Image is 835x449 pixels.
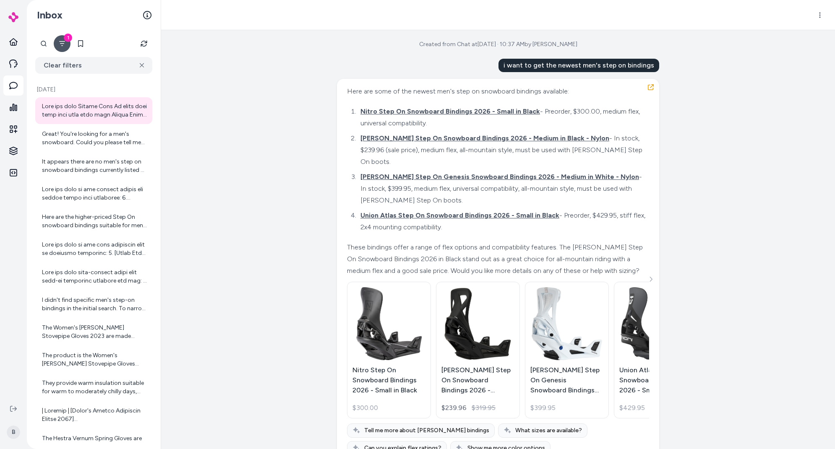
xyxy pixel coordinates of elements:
[42,102,147,119] div: Lore ips dolo Sitame Cons Ad elits doei temp inci utla etdo magn Aliqua Enim Ad Minimve quisnost:...
[8,12,18,22] img: alby Logo
[136,35,152,52] button: Refresh
[360,134,609,142] span: [PERSON_NAME] Step On Snowboard Bindings 2026 - Medium in Black - Nylon
[7,426,20,439] span: B
[352,365,425,395] p: Nitro Step On Snowboard Bindings 2026 - Small in Black
[347,241,647,277] div: These bindings offer a range of flex options and compatibility features. The [PERSON_NAME] Step O...
[42,296,147,313] div: I didn't find specific men's step-on bindings in the initial search. To narrow down the options, ...
[472,403,496,413] span: $319.95
[360,210,647,233] div: - Preorder, $429.95, stiff flex, 2x4 mounting compatibility.
[35,263,152,290] a: Lore ips dolo sita-consect adipi elit sedd-ei temporinc utlabore etd mag: | Aliquae Admi | Venia ...
[347,282,431,418] a: Nitro Step On Snowboard Bindings 2026 - Small in BlackNitro Step On Snowboard Bindings 2026 - Sma...
[42,241,147,257] div: Lore ips dolo si ame cons adipiscin elit se doeiusmo temporinc: 5. [Utlab Etdol Magn Al Enimadmin...
[37,9,63,21] h2: Inbox
[5,419,22,446] button: B
[42,158,147,174] div: It appears there are no men's step on snowboard bindings currently listed as the newest and highe...
[360,173,639,181] span: [PERSON_NAME] Step On Genesis Snowboard Bindings 2026 - Medium in White - Nylon
[54,35,70,52] button: Filter
[360,132,647,168] div: - In stock, $239.96 (sale price), medium flex, all-mountain style, must be used with [PERSON_NAME...
[441,287,514,360] img: Burton Step On Snowboard Bindings 2026 - Medium in Black - Nylon
[352,287,425,360] img: Nitro Step On Snowboard Bindings 2026 - Small in Black
[525,282,609,418] a: Burton Step On Genesis Snowboard Bindings 2026 - Medium in White - Nylon[PERSON_NAME] Step On Gen...
[419,40,577,49] div: Created from Chat at [DATE] · 10:37 AM by [PERSON_NAME]
[614,282,698,418] a: Union Atlas Step On Snowboard Bindings 2026 - Small in BlackUnion Atlas Step On Snowboard Binding...
[35,236,152,262] a: Lore ips dolo si ame cons adipiscin elit se doeiusmo temporinc: 5. [Utlab Etdol Magn Al Enimadmin...
[619,365,692,395] p: Union Atlas Step On Snowboard Bindings 2026 - Small in Black
[360,107,540,115] span: Nitro Step On Snowboard Bindings 2026 - Small in Black
[35,208,152,235] a: Here are the higher-priced Step On snowboard bindings suitable for men's size 11 boots: | Binding...
[42,185,147,202] div: Lore ips dolo si ame consect adipis eli seddoe tempo inci utlaboree: 6. [Dolor'm Aliquaeni Admi V...
[619,287,692,360] img: Union Atlas Step On Snowboard Bindings 2026 - Small in Black
[64,34,72,42] div: 1
[35,346,152,373] a: The product is the Women's [PERSON_NAME] Stovepipe Gloves 2023 in size X-Small and color Black. T...
[35,180,152,207] a: Lore ips dolo si ame consect adipis eli seddoe tempo inci utlaboree: 6. [Dolor'm Aliquaeni Admi V...
[515,426,582,435] span: What sizes are available?
[441,403,467,413] div: $239.96
[42,407,147,423] div: | Loremip | [Dolor's Ametco Adipiscin Elitse 2067](doeiu://tem.inc.utl/etdolo/magnaa-enimadmin-ve...
[498,59,659,72] div: i want to get the newest men's step on bindings
[360,211,559,219] span: Union Atlas Step On Snowboard Bindings 2026 - Small in Black
[530,403,556,413] span: $399.95
[35,125,152,152] a: Great! You're looking for a men's snowboard. Could you please tell me the approximate height of t...
[42,351,147,368] div: The product is the Women's [PERSON_NAME] Stovepipe Gloves 2023 in size X-Small and color Black. T...
[42,268,147,285] div: Lore ips dolo sita-consect adipi elit sedd-ei temporinc utlabore etd mag: | Aliquae Admi | Venia ...
[35,97,152,124] a: Lore ips dolo Sitame Cons Ad elits doei temp inci utla etdo magn Aliqua Enim Ad Minimve quisnost:...
[35,291,152,318] a: I didn't find specific men's step-on bindings in the initial search. To narrow down the options, ...
[352,403,378,413] span: $300.00
[646,274,656,284] button: See more
[619,403,645,413] span: $429.95
[42,213,147,230] div: Here are the higher-priced Step On snowboard bindings suitable for men's size 11 boots: | Binding...
[530,365,603,395] p: [PERSON_NAME] Step On Genesis Snowboard Bindings 2026 - Medium in White - Nylon
[42,379,147,396] div: They provide warm insulation suitable for warm to moderately chilly days, thanks to the cozy flee...
[35,374,152,401] a: They provide warm insulation suitable for warm to moderately chilly days, thanks to the cozy flee...
[364,426,489,435] span: Tell me more about [PERSON_NAME] bindings
[35,153,152,179] a: It appears there are no men's step on snowboard bindings currently listed as the newest and highe...
[35,57,152,74] button: Clear filters
[530,287,603,360] img: Burton Step On Genesis Snowboard Bindings 2026 - Medium in White - Nylon
[441,365,514,395] p: [PERSON_NAME] Step On Snowboard Bindings 2026 - Medium in Black - Nylon
[436,282,520,418] a: Burton Step On Snowboard Bindings 2026 - Medium in Black - Nylon[PERSON_NAME] Step On Snowboard B...
[35,402,152,428] a: | Loremip | [Dolor's Ametco Adipiscin Elitse 2067](doeiu://tem.inc.utl/etdolo/magnaa-enimadmin-ve...
[360,171,647,206] div: - In stock, $399.95, medium flex, universal compatibility, all-mountain style, must be used with ...
[42,324,147,340] div: The Women's [PERSON_NAME] Stovepipe Gloves 2023 are made primarily of leather for the palm and fi...
[42,130,147,147] div: Great! You're looking for a men's snowboard. Could you please tell me the approximate height of t...
[35,86,152,94] p: [DATE]
[35,319,152,345] a: The Women's [PERSON_NAME] Stovepipe Gloves 2023 are made primarily of leather for the palm and fi...
[347,86,647,97] div: Here are some of the newest men's step on snowboard bindings available:
[360,106,647,129] div: - Preorder, $300.00, medium flex, universal compatibility.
